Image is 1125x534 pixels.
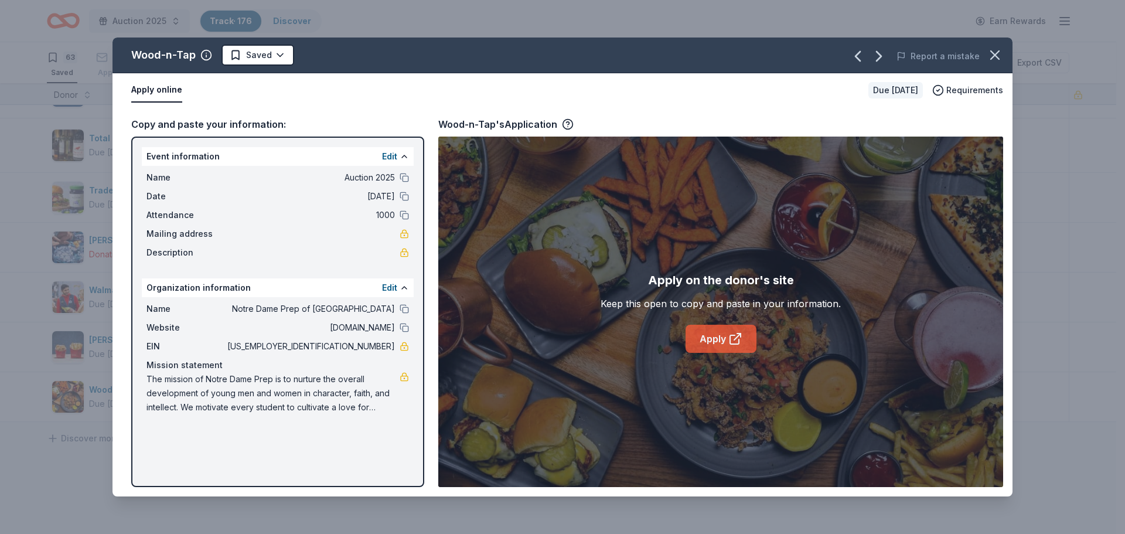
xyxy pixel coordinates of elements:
span: EIN [146,339,225,353]
button: Report a mistake [896,49,980,63]
div: Keep this open to copy and paste in your information. [601,297,841,311]
div: Apply on the donor's site [648,271,794,290]
div: Wood-n-Tap [131,46,196,64]
a: Apply [686,325,756,353]
div: Mission statement [146,358,409,372]
button: Edit [382,281,397,295]
span: [DOMAIN_NAME] [225,321,395,335]
span: Description [146,246,225,260]
span: Requirements [946,83,1003,97]
span: 1000 [225,208,395,222]
div: Event information [142,147,414,166]
div: Copy and paste your information: [131,117,424,132]
span: Name [146,302,225,316]
span: Notre Dame Prep of [GEOGRAPHIC_DATA] [225,302,395,316]
span: Website [146,321,225,335]
span: Saved [246,48,272,62]
span: Auction 2025 [225,171,395,185]
span: [US_EMPLOYER_IDENTIFICATION_NUMBER] [225,339,395,353]
button: Saved [221,45,294,66]
span: [DATE] [225,189,395,203]
span: Date [146,189,225,203]
div: Organization information [142,278,414,297]
span: Name [146,171,225,185]
div: Wood-n-Tap's Application [438,117,574,132]
div: Due [DATE] [868,82,923,98]
button: Requirements [932,83,1003,97]
button: Apply online [131,78,182,103]
span: The mission of Notre Dame Prep is to nurture the overall development of young men and women in ch... [146,372,400,414]
span: Attendance [146,208,225,222]
button: Edit [382,149,397,164]
span: Mailing address [146,227,225,241]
